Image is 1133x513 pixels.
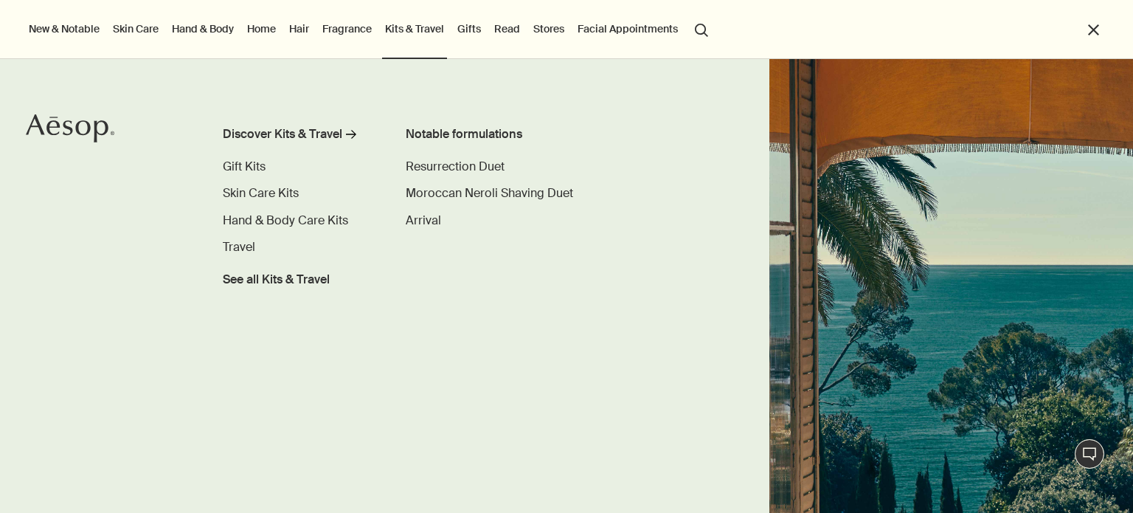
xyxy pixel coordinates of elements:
span: Arrival [406,213,441,228]
div: Notable formulations [406,125,587,143]
button: New & Notable [26,19,103,38]
svg: Aesop [26,114,114,143]
a: Aesop [26,114,114,147]
a: Hand & Body Care Kits [223,212,348,230]
span: See all Kits & Travel [223,271,330,289]
a: Read [491,19,523,38]
a: Fragrance [319,19,375,38]
button: Live Assistance [1075,439,1104,469]
button: Close the Menu [1085,21,1102,38]
a: Kits & Travel [382,19,447,38]
a: Home [244,19,279,38]
a: Hair [286,19,312,38]
a: Hand & Body [169,19,237,38]
span: Travel [223,239,255,255]
a: Travel [223,238,255,256]
a: Discover Kits & Travel [223,125,372,149]
div: Discover Kits & Travel [223,125,342,143]
span: Moroccan Neroli Shaving Duet [406,185,573,201]
a: Skin Care Kits [223,185,299,202]
span: Gift Kits [223,159,266,174]
a: Resurrection Duet [406,158,505,176]
a: Arrival [406,212,441,230]
a: Gift Kits [223,158,266,176]
a: Gifts [454,19,484,38]
a: Skin Care [110,19,162,38]
button: Stores [530,19,567,38]
a: Facial Appointments [575,19,681,38]
a: See all Kits & Travel [223,265,330,289]
a: Moroccan Neroli Shaving Duet [406,185,573,202]
span: Skin Care Kits [223,185,299,201]
img: Ocean scenery viewed from open shutter windows. [769,59,1133,513]
span: Resurrection Duet [406,159,505,174]
span: Hand & Body Care Kits [223,213,348,228]
button: Open search [688,15,715,43]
